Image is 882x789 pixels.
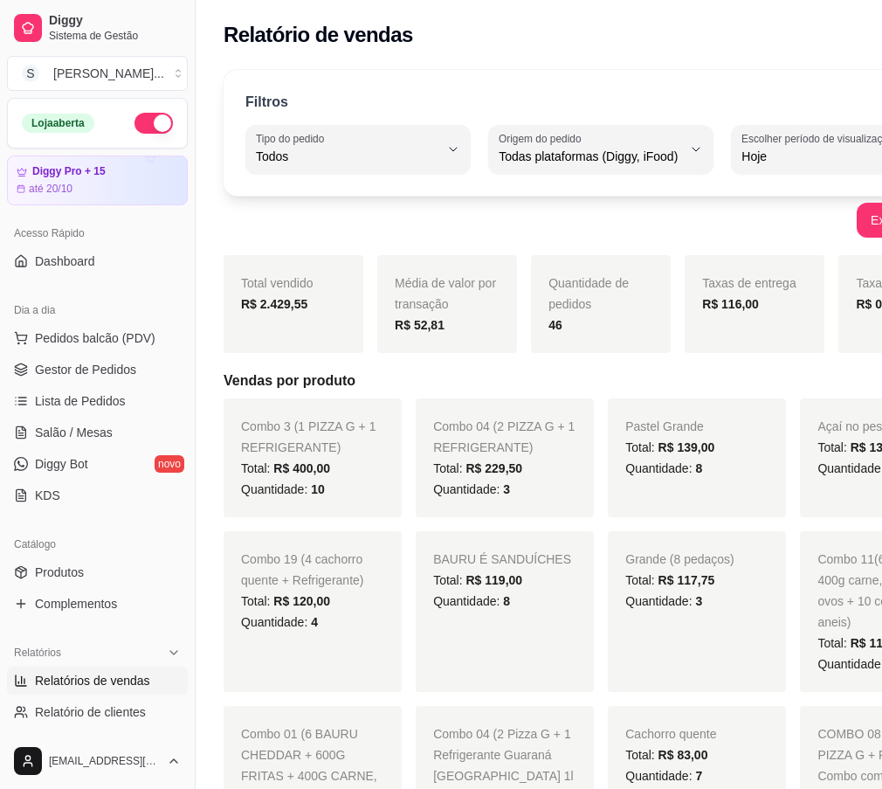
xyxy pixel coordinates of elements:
[395,318,444,332] strong: R$ 52,81
[35,595,117,613] span: Complementos
[35,564,84,581] span: Produtos
[7,740,188,782] button: [EMAIL_ADDRESS][DOMAIN_NAME]
[245,92,288,113] p: Filtros
[702,297,759,311] strong: R$ 116,00
[241,552,363,587] span: Combo 19 (4 cachorro quente + Refrigerante)
[658,573,715,587] span: R$ 117,75
[29,182,72,196] article: até 20/10
[35,392,126,410] span: Lista de Pedidos
[488,125,713,174] button: Origem do pedidoTodas plataformas (Diggy, iFood)
[548,276,629,311] span: Quantidade de pedidos
[695,461,702,475] span: 8
[241,615,318,629] span: Quantidade:
[49,29,181,43] span: Sistema de Gestão
[7,7,188,49] a: DiggySistema de Gestão
[433,594,510,608] span: Quantidade:
[7,590,188,618] a: Complementos
[548,318,562,332] strong: 46
[7,730,188,758] a: Relatório de mesas
[433,573,522,587] span: Total:
[7,324,188,352] button: Pedidos balcão (PDV)
[311,615,318,629] span: 4
[134,113,173,134] button: Alterar Status
[433,482,510,496] span: Quantidade:
[625,594,702,608] span: Quantidade:
[625,769,702,783] span: Quantidade:
[224,21,413,49] h2: Relatório de vendas
[35,361,136,378] span: Gestor de Pedidos
[311,482,325,496] span: 10
[433,552,571,566] span: BAURU É SANDUÍCHES
[7,481,188,509] a: KDS
[7,698,188,726] a: Relatório de clientes
[22,65,39,82] span: S
[7,156,188,205] a: Diggy Pro + 15até 20/10
[503,482,510,496] span: 3
[7,356,188,384] a: Gestor de Pedidos
[7,247,188,275] a: Dashboard
[625,748,707,762] span: Total:
[53,65,164,82] div: [PERSON_NAME] ...
[7,387,188,415] a: Lista de Pedidos
[658,748,708,762] span: R$ 83,00
[625,419,704,433] span: Pastel Grande
[273,461,330,475] span: R$ 400,00
[35,329,155,347] span: Pedidos balcão (PDV)
[7,419,188,446] a: Salão / Mesas
[22,114,94,133] div: Loja aberta
[14,646,61,660] span: Relatórios
[625,727,716,741] span: Cachorro quente
[273,594,330,608] span: R$ 120,00
[241,297,307,311] strong: R$ 2.429,55
[256,148,439,165] span: Todos
[35,455,88,473] span: Diggy Bot
[503,594,510,608] span: 8
[35,672,150,689] span: Relatórios de vendas
[465,461,522,475] span: R$ 229,50
[49,13,181,29] span: Diggy
[7,667,188,695] a: Relatórios de vendas
[241,276,314,290] span: Total vendido
[499,131,587,146] label: Origem do pedido
[35,703,146,721] span: Relatório de clientes
[7,296,188,324] div: Dia a dia
[35,253,95,270] span: Dashboard
[433,461,522,475] span: Total:
[395,276,496,311] span: Média de valor por transação
[49,754,160,768] span: [EMAIL_ADDRESS][DOMAIN_NAME]
[7,219,188,247] div: Acesso Rápido
[256,131,330,146] label: Tipo do pedido
[241,482,325,496] span: Quantidade:
[7,530,188,558] div: Catálogo
[241,594,330,608] span: Total:
[35,424,113,441] span: Salão / Mesas
[658,440,715,454] span: R$ 139,00
[245,125,471,174] button: Tipo do pedidoTodos
[465,573,522,587] span: R$ 119,00
[433,419,575,454] span: Combo 04 (2 PIZZA G + 1 REFRIGERANTE)
[32,165,106,178] article: Diggy Pro + 15
[625,552,734,566] span: Grande (8 pedaços)
[499,148,682,165] span: Todas plataformas (Diggy, iFood)
[35,487,60,504] span: KDS
[7,56,188,91] button: Select a team
[695,594,702,608] span: 3
[241,461,330,475] span: Total:
[7,558,188,586] a: Produtos
[625,440,714,454] span: Total:
[625,573,714,587] span: Total:
[625,461,702,475] span: Quantidade:
[7,450,188,478] a: Diggy Botnovo
[695,769,702,783] span: 7
[702,276,796,290] span: Taxas de entrega
[241,419,376,454] span: Combo 3 (1 PIZZA G + 1 REFRIGERANTE)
